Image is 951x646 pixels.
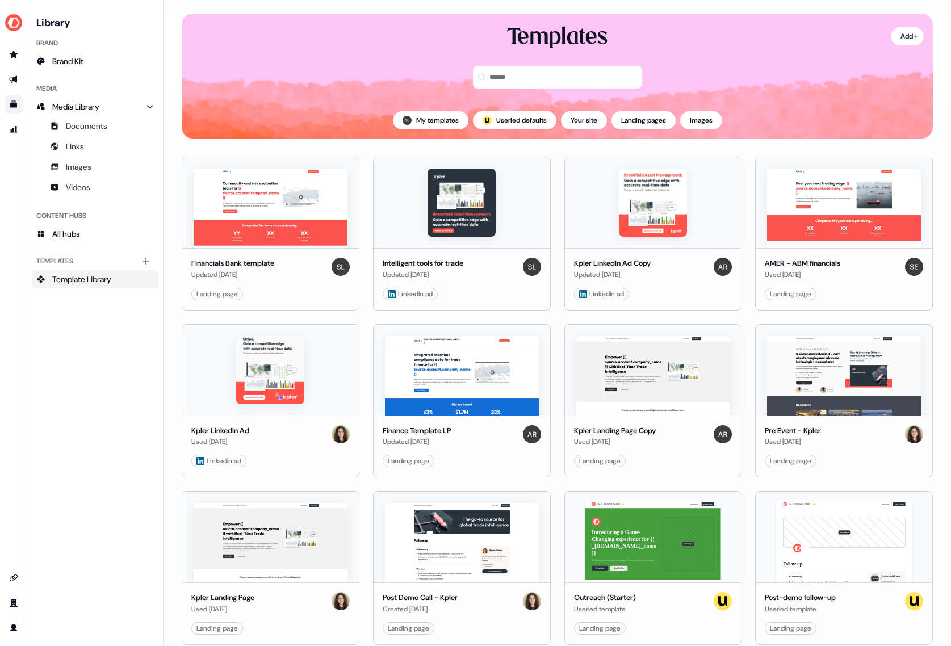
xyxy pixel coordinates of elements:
div: Used [DATE] [574,436,656,447]
img: Alexandra [905,425,923,443]
button: Kpler LinkedIn Ad CopyKpler LinkedIn Ad CopyUpdated [DATE]Aleksandra LinkedIn ad [564,157,742,311]
div: Kpler LinkedIn Ad Copy [574,258,651,269]
button: Finance Template LPFinance Template LPUpdated [DATE]AleksandraLanding page [373,324,551,478]
div: Created [DATE] [383,603,458,615]
span: All hubs [52,228,80,240]
img: Post Demo Call - Kpler [385,503,539,582]
span: Media Library [52,101,99,112]
span: Videos [66,182,90,193]
img: Alexandra [332,592,350,610]
img: Alexandra [332,425,350,443]
div: Landing page [579,455,621,467]
button: Hey {{ _[DOMAIN_NAME] }} 👋Learn moreBook a demoIntroducing a Game-Changing experience for {{ _[DO... [564,491,742,645]
span: Images [66,161,91,173]
button: Hey {{ _[DOMAIN_NAME] }} 👋Learn moreBook a demoYour imageFollow upCall summary Understand what cu... [755,491,933,645]
img: Kpler Landing Page Copy [576,336,730,416]
img: Shi Jia [332,258,350,276]
a: Brand Kit [32,52,158,70]
div: Content Hubs [32,207,158,225]
div: Used [DATE] [765,269,840,280]
div: Media [32,79,158,98]
img: userled logo [714,592,732,610]
a: Links [32,137,158,156]
div: LinkedIn ad [388,288,433,300]
a: Documents [32,117,158,135]
div: Landing page [388,455,429,467]
img: AMER - ABM financials [767,169,921,248]
button: AMER - ABM financialsAMER - ABM financialsUsed [DATE]SabastianLanding page [755,157,933,311]
button: Kpler Landing Page Kpler Landing PageUsed [DATE]AlexandraLanding page [182,491,359,645]
img: Aleksandra [523,425,541,443]
div: Templates [32,252,158,270]
img: Finance Template LP [385,336,539,416]
a: Go to profile [5,619,23,637]
button: Landing pages [611,111,676,129]
img: Aleksandra [714,425,732,443]
img: Intelligent tools for trade [428,169,496,237]
a: Go to outbound experience [5,70,23,89]
div: Userled template [574,603,636,615]
span: Brand Kit [52,56,83,67]
a: Go to templates [5,95,23,114]
div: Kpler LinkedIn Ad [191,425,249,437]
div: Financials Bank template [191,258,274,269]
button: Post Demo Call - Kpler Post Demo Call - KplerCreated [DATE]AlexandraLanding page [373,491,551,645]
img: Pre Event - Kpler [767,336,921,416]
div: Post Demo Call - Kpler [383,592,458,603]
img: Financials Bank template [194,169,347,248]
img: Sabastian [905,258,923,276]
span: Links [66,141,84,152]
img: Kpler LinkedIn Ad Copy [619,169,687,237]
span: Documents [66,120,107,132]
div: LinkedIn ad [579,288,624,300]
a: Template Library [32,270,158,288]
button: Add [891,27,924,45]
button: Images [680,111,722,129]
img: Alexandra [523,592,541,610]
div: Brand [32,34,158,52]
div: Landing page [579,623,621,634]
div: ; [483,116,492,125]
div: Landing page [770,455,811,467]
div: LinkedIn ad [196,455,241,467]
div: AMER - ABM financials [765,258,840,269]
button: Intelligent tools for tradeIntelligent tools for tradeUpdated [DATE]Shi Jia LinkedIn ad [373,157,551,311]
button: Kpler Landing Page CopyKpler Landing Page CopyUsed [DATE]AleksandraLanding page [564,324,742,478]
a: Go to attribution [5,120,23,139]
div: Landing page [196,623,238,634]
div: Used [DATE] [191,603,254,615]
div: Landing page [196,288,238,300]
button: Kpler LinkedIn AdKpler LinkedIn AdUsed [DATE]Alexandra LinkedIn ad [182,324,359,478]
a: Go to team [5,594,23,612]
div: Userled template [765,603,836,615]
div: Updated [DATE] [383,269,463,280]
img: userled logo [483,116,492,125]
div: Post-demo follow-up [765,592,836,603]
a: Images [32,158,158,176]
button: userled logo;Userled defaults [473,111,556,129]
button: Financials Bank templateFinancials Bank templateUpdated [DATE]Shi JiaLanding page [182,157,359,311]
button: My templates [393,111,468,129]
div: Pre Event - Kpler [765,425,821,437]
img: userled logo [905,592,923,610]
span: Template Library [52,274,111,285]
img: Kpler LinkedIn Ad [236,336,304,404]
a: Videos [32,178,158,196]
div: Landing page [388,623,429,634]
div: Kpler Landing Page [191,592,254,603]
button: Pre Event - KplerPre Event - KplerUsed [DATE]AlexandraLanding page [755,324,933,478]
a: Go to prospects [5,45,23,64]
div: Finance Template LP [383,425,451,437]
div: Updated [DATE] [383,436,451,447]
button: Your site [561,111,607,129]
img: Kpler Landing Page [194,503,347,582]
img: Shi Jia [523,258,541,276]
h3: Library [32,14,158,30]
div: Used [DATE] [765,436,821,447]
div: Updated [DATE] [191,269,274,280]
div: Updated [DATE] [574,269,651,280]
a: Media Library [32,98,158,116]
a: Go to integrations [5,569,23,587]
div: Outreach (Starter) [574,592,636,603]
div: Intelligent tools for trade [383,258,463,269]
